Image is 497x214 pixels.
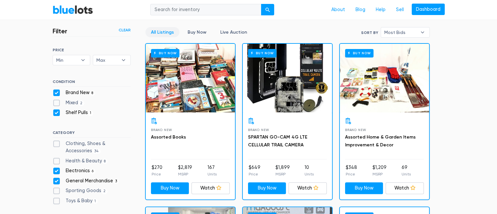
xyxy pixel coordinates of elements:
p: Units [207,171,217,177]
label: Health & Beauty [53,157,108,165]
a: Dashboard [412,4,445,15]
span: 2 [101,189,108,194]
label: General Merchandise [53,177,119,185]
h6: Buy Now [345,49,373,57]
p: Price [346,171,357,177]
span: 6 [90,169,96,174]
span: 34 [92,149,101,154]
a: Sell [391,4,409,16]
p: Units [305,171,314,177]
label: Electronics [53,167,96,174]
a: Clear [119,27,131,33]
h6: Buy Now [151,49,179,57]
h6: PRICE [53,48,131,52]
li: 10 [305,164,314,177]
a: Buy Now [248,182,286,194]
span: Most Bids [384,27,417,37]
span: Min [56,55,78,65]
span: 2 [78,101,85,106]
li: $1,209 [372,164,386,177]
a: Assorted Books [151,134,186,140]
a: Assorted Home & Garden Items Improvement & Decor [345,134,416,148]
a: Buy Now [146,44,235,112]
p: Units [402,171,411,177]
span: 8 [90,91,95,96]
h6: Buy Now [248,49,276,57]
a: All Listings [145,27,179,37]
li: $270 [152,164,162,177]
a: SPARTAN GO-CAM 4G LTE CELLULAR TRAIL CAMERA [248,134,307,148]
b: ▾ [76,55,90,65]
a: Watch [386,182,424,194]
a: Buy Now [243,44,332,112]
span: 1 [92,199,98,204]
a: Buy Now [340,44,429,112]
span: Brand New [248,128,269,132]
label: Brand New [53,89,95,96]
p: MSRP [372,171,386,177]
a: Buy Now [182,27,212,37]
span: 3 [113,179,119,184]
label: Sporting Goods [53,187,108,194]
p: Price [152,171,162,177]
b: ▾ [416,27,429,37]
h6: CONDITION [53,79,131,87]
li: $2,819 [178,164,192,177]
span: Brand New [345,128,366,132]
span: 8 [102,159,108,164]
a: Buy Now [151,182,189,194]
li: $1,899 [275,164,290,177]
h6: CATEGORY [53,130,131,138]
a: Live Auction [215,27,253,37]
label: Toys & Baby [53,197,98,205]
label: Clothing, Shoes & Accessories [53,140,131,154]
a: About [326,4,350,16]
p: MSRP [275,171,290,177]
a: Watch [289,182,327,194]
h3: Filter [53,27,67,35]
a: Watch [191,182,230,194]
p: Price [249,171,260,177]
span: 1 [88,111,93,116]
label: Mixed [53,99,85,107]
a: BlueLots [53,5,93,14]
span: Max [96,55,118,65]
li: 69 [402,164,411,177]
a: Buy Now [345,182,383,194]
b: ▾ [117,55,130,65]
li: $649 [249,164,260,177]
input: Search for inventory [150,4,261,16]
a: Blog [350,4,371,16]
label: Shelf Pulls [53,109,93,116]
li: 167 [207,164,217,177]
span: Brand New [151,128,172,132]
li: $348 [346,164,357,177]
a: Help [371,4,391,16]
label: Sort By [361,30,378,36]
p: MSRP [178,171,192,177]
